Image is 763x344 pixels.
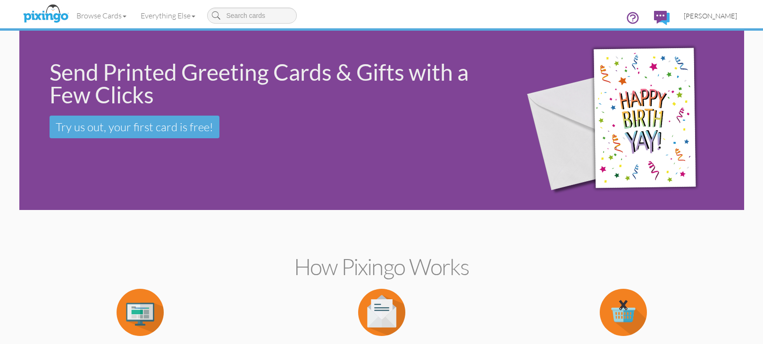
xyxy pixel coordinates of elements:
[117,289,164,336] img: item.alt
[763,344,763,344] iframe: Chat
[654,11,670,25] img: comments.svg
[36,254,728,279] h2: How Pixingo works
[600,289,647,336] img: item.alt
[358,289,405,336] img: item.alt
[677,4,744,28] a: [PERSON_NAME]
[50,116,219,138] a: Try us out, your first card is free!
[134,4,202,27] a: Everything Else
[207,8,297,24] input: Search cards
[684,12,737,20] span: [PERSON_NAME]
[69,4,134,27] a: Browse Cards
[50,61,495,106] div: Send Printed Greeting Cards & Gifts with a Few Clicks
[510,17,738,224] img: 942c5090-71ba-4bfc-9a92-ca782dcda692.png
[56,120,213,134] span: Try us out, your first card is free!
[21,2,71,26] img: pixingo logo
